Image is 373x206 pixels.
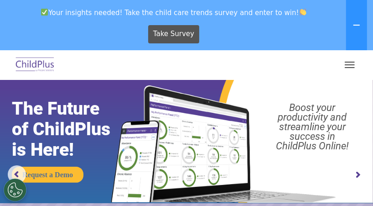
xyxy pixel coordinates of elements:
[41,9,48,16] img: ✅
[4,4,344,21] span: Your insights needed! Take the child care trends survey and enter to win!
[14,54,57,76] img: ChildPlus by Procare Solutions
[4,179,26,201] button: Cookies Settings
[148,25,200,43] a: Take Survey
[12,99,131,160] rs-layer: The Future of ChildPlus is Here!
[257,103,368,151] rs-layer: Boost your productivity and streamline your success in ChildPlus Online!
[300,9,306,16] img: 👏
[153,26,194,42] span: Take Survey
[12,167,83,183] a: Request a Demo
